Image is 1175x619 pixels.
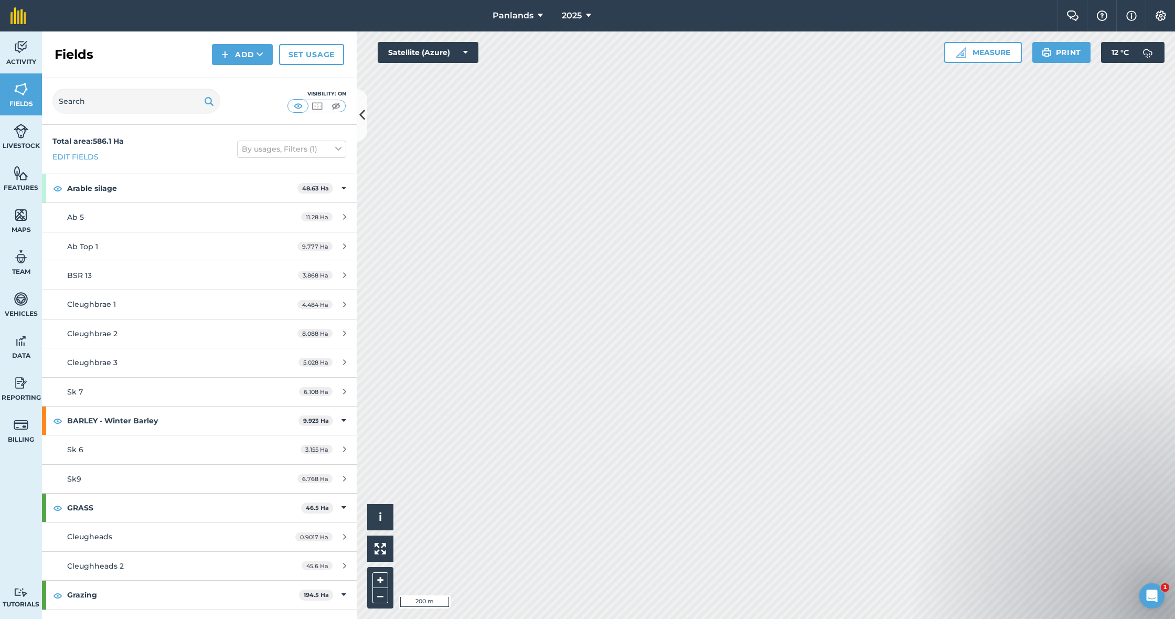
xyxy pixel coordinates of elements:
[562,9,582,22] span: 2025
[14,291,28,307] img: svg+xml;base64,PD94bWwgdmVyc2lvbj0iMS4wIiBlbmNvZGluZz0idXRmLTgiPz4KPCEtLSBHZW5lcmF0b3I6IEFkb2JlIE...
[956,47,966,58] img: Ruler icon
[67,174,297,202] strong: Arable silage
[67,581,299,609] strong: Grazing
[42,581,357,609] div: Grazing194.5 Ha
[42,174,357,202] div: Arable silage48.63 Ha
[306,504,329,511] strong: 46.5 Ha
[295,532,333,541] span: 0.9017 Ha
[67,407,298,435] strong: BARLEY - Winter Barley
[14,417,28,433] img: svg+xml;base64,PD94bWwgdmVyc2lvbj0iMS4wIiBlbmNvZGluZz0idXRmLTgiPz4KPCEtLSBHZW5lcmF0b3I6IEFkb2JlIE...
[304,591,329,599] strong: 194.5 Ha
[944,42,1022,63] button: Measure
[298,271,333,280] span: 3.868 Ha
[1137,42,1158,63] img: svg+xml;base64,PD94bWwgdmVyc2lvbj0iMS4wIiBlbmNvZGluZz0idXRmLTgiPz4KPCEtLSBHZW5lcmF0b3I6IEFkb2JlIE...
[298,358,333,367] span: 5.028 Ha
[1101,42,1165,63] button: 12 °C
[302,561,333,570] span: 45.6 Ha
[52,89,220,114] input: Search
[303,417,329,424] strong: 9.923 Ha
[372,572,388,588] button: +
[372,588,388,603] button: –
[42,203,357,231] a: Ab 511.28 Ha
[14,249,28,265] img: svg+xml;base64,PD94bWwgdmVyc2lvbj0iMS4wIiBlbmNvZGluZz0idXRmLTgiPz4KPCEtLSBHZW5lcmF0b3I6IEFkb2JlIE...
[302,185,329,192] strong: 48.63 Ha
[67,474,81,484] span: Sk9
[212,44,273,65] button: Add
[14,207,28,223] img: svg+xml;base64,PHN2ZyB4bWxucz0iaHR0cDovL3d3dy53My5vcmcvMjAwMC9zdmciIHdpZHRoPSI1NiIgaGVpZ2h0PSI2MC...
[292,101,305,111] img: svg+xml;base64,PHN2ZyB4bWxucz0iaHR0cDovL3d3dy53My5vcmcvMjAwMC9zdmciIHdpZHRoPSI1MCIgaGVpZ2h0PSI0MC...
[42,465,357,493] a: Sk96.768 Ha
[379,510,382,524] span: i
[14,588,28,597] img: svg+xml;base64,PD94bWwgdmVyc2lvbj0iMS4wIiBlbmNvZGluZz0idXRmLTgiPz4KPCEtLSBHZW5lcmF0b3I6IEFkb2JlIE...
[297,242,333,251] span: 9.777 Ha
[493,9,533,22] span: Panlands
[287,90,346,98] div: Visibility: On
[42,552,357,580] a: Cleughheads 245.6 Ha
[67,242,98,251] span: Ab Top 1
[55,46,93,63] h2: Fields
[10,7,26,24] img: fieldmargin Logo
[67,271,92,280] span: BSR 13
[237,141,346,157] button: By usages, Filters (1)
[42,319,357,348] a: Cleughbrae 28.088 Ha
[42,407,357,435] div: BARLEY - Winter Barley9.923 Ha
[375,543,386,554] img: Four arrows, one pointing top left, one top right, one bottom right and the last bottom left
[53,589,62,602] img: svg+xml;base64,PHN2ZyB4bWxucz0iaHR0cDovL3d3dy53My5vcmcvMjAwMC9zdmciIHdpZHRoPSIxOCIgaGVpZ2h0PSIyNC...
[297,329,333,338] span: 8.088 Ha
[53,182,62,195] img: svg+xml;base64,PHN2ZyB4bWxucz0iaHR0cDovL3d3dy53My5vcmcvMjAwMC9zdmciIHdpZHRoPSIxOCIgaGVpZ2h0PSIyNC...
[67,329,117,338] span: Cleughbrae 2
[42,232,357,261] a: Ab Top 19.777 Ha
[67,358,117,367] span: Cleughbrae 3
[14,165,28,181] img: svg+xml;base64,PHN2ZyB4bWxucz0iaHR0cDovL3d3dy53My5vcmcvMjAwMC9zdmciIHdpZHRoPSI1NiIgaGVpZ2h0PSI2MC...
[67,387,83,397] span: Sk 7
[221,48,229,61] img: svg+xml;base64,PHN2ZyB4bWxucz0iaHR0cDovL3d3dy53My5vcmcvMjAwMC9zdmciIHdpZHRoPSIxNCIgaGVpZ2h0PSIyNC...
[42,261,357,290] a: BSR 133.868 Ha
[1155,10,1167,21] img: A cog icon
[67,445,83,454] span: Sk 6
[299,387,333,396] span: 6.108 Ha
[367,504,393,530] button: i
[67,300,116,309] span: Cleughbrae 1
[378,42,478,63] button: Satellite (Azure)
[14,123,28,139] img: svg+xml;base64,PD94bWwgdmVyc2lvbj0iMS4wIiBlbmNvZGluZz0idXRmLTgiPz4KPCEtLSBHZW5lcmF0b3I6IEFkb2JlIE...
[1066,10,1079,21] img: Two speech bubbles overlapping with the left bubble in the forefront
[1032,42,1091,63] button: Print
[279,44,344,65] a: Set usage
[301,212,333,221] span: 11.28 Ha
[42,290,357,318] a: Cleughbrae 14.484 Ha
[52,136,124,146] strong: Total area : 586.1 Ha
[53,414,62,427] img: svg+xml;base64,PHN2ZyB4bWxucz0iaHR0cDovL3d3dy53My5vcmcvMjAwMC9zdmciIHdpZHRoPSIxOCIgaGVpZ2h0PSIyNC...
[297,474,333,483] span: 6.768 Ha
[329,101,343,111] img: svg+xml;base64,PHN2ZyB4bWxucz0iaHR0cDovL3d3dy53My5vcmcvMjAwMC9zdmciIHdpZHRoPSI1MCIgaGVpZ2h0PSI0MC...
[67,494,301,522] strong: GRASS
[1096,10,1108,21] img: A question mark icon
[1126,9,1137,22] img: svg+xml;base64,PHN2ZyB4bWxucz0iaHR0cDovL3d3dy53My5vcmcvMjAwMC9zdmciIHdpZHRoPSIxNyIgaGVpZ2h0PSIxNy...
[14,333,28,349] img: svg+xml;base64,PD94bWwgdmVyc2lvbj0iMS4wIiBlbmNvZGluZz0idXRmLTgiPz4KPCEtLSBHZW5lcmF0b3I6IEFkb2JlIE...
[297,300,333,309] span: 4.484 Ha
[42,435,357,464] a: Sk 63.155 Ha
[42,522,357,551] a: Cleugheads0.9017 Ha
[14,39,28,55] img: svg+xml;base64,PD94bWwgdmVyc2lvbj0iMS4wIiBlbmNvZGluZz0idXRmLTgiPz4KPCEtLSBHZW5lcmF0b3I6IEFkb2JlIE...
[42,348,357,377] a: Cleughbrae 35.028 Ha
[67,561,124,571] span: Cleughheads 2
[14,81,28,97] img: svg+xml;base64,PHN2ZyB4bWxucz0iaHR0cDovL3d3dy53My5vcmcvMjAwMC9zdmciIHdpZHRoPSI1NiIgaGVpZ2h0PSI2MC...
[67,532,112,541] span: Cleugheads
[1161,583,1169,592] span: 1
[52,151,99,163] a: Edit fields
[1112,42,1129,63] span: 12 ° C
[1042,46,1052,59] img: svg+xml;base64,PHN2ZyB4bWxucz0iaHR0cDovL3d3dy53My5vcmcvMjAwMC9zdmciIHdpZHRoPSIxOSIgaGVpZ2h0PSIyNC...
[42,378,357,406] a: Sk 76.108 Ha
[301,445,333,454] span: 3.155 Ha
[204,95,214,108] img: svg+xml;base64,PHN2ZyB4bWxucz0iaHR0cDovL3d3dy53My5vcmcvMjAwMC9zdmciIHdpZHRoPSIxOSIgaGVpZ2h0PSIyNC...
[14,375,28,391] img: svg+xml;base64,PD94bWwgdmVyc2lvbj0iMS4wIiBlbmNvZGluZz0idXRmLTgiPz4KPCEtLSBHZW5lcmF0b3I6IEFkb2JlIE...
[1139,583,1165,609] iframe: Intercom live chat
[53,501,62,514] img: svg+xml;base64,PHN2ZyB4bWxucz0iaHR0cDovL3d3dy53My5vcmcvMjAwMC9zdmciIHdpZHRoPSIxOCIgaGVpZ2h0PSIyNC...
[311,101,324,111] img: svg+xml;base64,PHN2ZyB4bWxucz0iaHR0cDovL3d3dy53My5vcmcvMjAwMC9zdmciIHdpZHRoPSI1MCIgaGVpZ2h0PSI0MC...
[42,494,357,522] div: GRASS46.5 Ha
[67,212,84,222] span: Ab 5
